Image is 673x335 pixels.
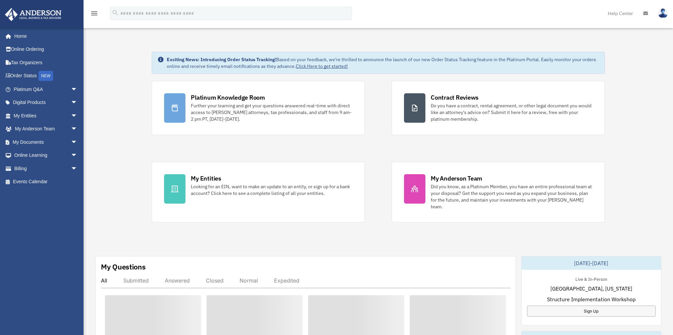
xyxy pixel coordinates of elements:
[165,277,190,284] div: Answered
[71,149,84,162] span: arrow_drop_down
[5,29,84,43] a: Home
[527,306,656,317] a: Sign Up
[152,162,365,222] a: My Entities Looking for an EIN, want to make an update to an entity, or sign up for a bank accoun...
[101,277,107,284] div: All
[431,174,482,183] div: My Anderson Team
[5,56,88,69] a: Tax Organizers
[101,262,146,272] div: My Questions
[5,96,88,109] a: Digital Productsarrow_drop_down
[167,57,276,63] strong: Exciting News: Introducing Order Status Tracking!
[5,83,88,96] a: Platinum Q&Aarrow_drop_down
[5,175,88,189] a: Events Calendar
[5,109,88,122] a: My Entitiesarrow_drop_down
[5,162,88,175] a: Billingarrow_drop_down
[71,109,84,123] span: arrow_drop_down
[3,8,63,21] img: Anderson Advisors Platinum Portal
[392,81,605,135] a: Contract Reviews Do you have a contract, rental agreement, or other legal document you would like...
[191,93,265,102] div: Platinum Knowledge Room
[240,277,258,284] div: Normal
[167,56,599,70] div: Based on your feedback, we're thrilled to announce the launch of our new Order Status Tracking fe...
[547,295,636,303] span: Structure Implementation Workshop
[296,63,348,69] a: Click Here to get started!
[90,9,98,17] i: menu
[658,8,668,18] img: User Pic
[191,102,353,122] div: Further your learning and get your questions answered real-time with direct access to [PERSON_NAM...
[71,122,84,136] span: arrow_drop_down
[71,96,84,110] span: arrow_drop_down
[152,81,365,135] a: Platinum Knowledge Room Further your learning and get your questions answered real-time with dire...
[112,9,119,16] i: search
[392,162,605,222] a: My Anderson Team Did you know, as a Platinum Member, you have an entire professional team at your...
[38,71,53,81] div: NEW
[191,174,221,183] div: My Entities
[431,93,479,102] div: Contract Reviews
[522,256,661,270] div: [DATE]-[DATE]
[431,102,592,122] div: Do you have a contract, rental agreement, or other legal document you would like an attorney's ad...
[274,277,299,284] div: Expedited
[71,162,84,176] span: arrow_drop_down
[123,277,149,284] div: Submitted
[206,277,224,284] div: Closed
[5,122,88,136] a: My Anderson Teamarrow_drop_down
[71,83,84,96] span: arrow_drop_down
[570,275,613,282] div: Live & In-Person
[5,149,88,162] a: Online Learningarrow_drop_down
[5,69,88,83] a: Order StatusNEW
[71,135,84,149] span: arrow_drop_down
[5,135,88,149] a: My Documentsarrow_drop_down
[90,12,98,17] a: menu
[431,183,592,210] div: Did you know, as a Platinum Member, you have an entire professional team at your disposal? Get th...
[550,285,632,293] span: [GEOGRAPHIC_DATA], [US_STATE]
[5,43,88,56] a: Online Ordering
[191,183,353,197] div: Looking for an EIN, want to make an update to an entity, or sign up for a bank account? Click her...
